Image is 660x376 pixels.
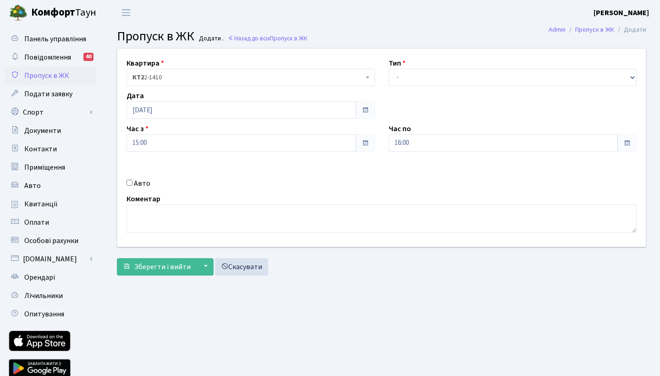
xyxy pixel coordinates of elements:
[134,262,191,272] span: Зберегти і вийти
[126,69,375,86] span: <b>КТ2</b>&nbsp;&nbsp;&nbsp;2-1410
[5,305,96,323] a: Опитування
[24,291,63,301] span: Лічильники
[594,7,649,18] a: [PERSON_NAME]
[5,213,96,232] a: Оплати
[132,73,363,82] span: <b>КТ2</b>&nbsp;&nbsp;&nbsp;2-1410
[24,52,71,62] span: Повідомлення
[535,20,660,39] nav: breadcrumb
[24,272,55,282] span: Орендарі
[5,195,96,213] a: Квитанції
[115,5,137,20] button: Переключити навігацію
[24,199,58,209] span: Квитанції
[5,158,96,177] a: Приміщення
[24,89,72,99] span: Подати заявку
[126,90,144,101] label: Дата
[5,85,96,103] a: Подати заявку
[24,181,41,191] span: Авто
[132,73,144,82] b: КТ2
[134,178,150,189] label: Авто
[594,8,649,18] b: [PERSON_NAME]
[389,58,406,69] label: Тип
[5,66,96,85] a: Пропуск в ЖК
[549,25,566,34] a: Admin
[5,177,96,195] a: Авто
[24,71,69,81] span: Пропуск в ЖК
[389,123,411,134] label: Час по
[614,25,646,35] li: Додати
[126,58,164,69] label: Квартира
[5,250,96,268] a: [DOMAIN_NAME]
[31,5,96,21] span: Таун
[126,194,160,205] label: Коментар
[215,258,268,276] a: Скасувати
[24,126,61,136] span: Документи
[197,35,224,43] small: Додати .
[5,268,96,287] a: Орендарі
[5,30,96,48] a: Панель управління
[24,236,78,246] span: Особові рахунки
[24,34,86,44] span: Панель управління
[575,25,614,34] a: Пропуск в ЖК
[5,287,96,305] a: Лічильники
[228,34,308,43] a: Назад до всіхПропуск в ЖК
[5,140,96,158] a: Контакти
[5,103,96,122] a: Спорт
[5,232,96,250] a: Особові рахунки
[5,122,96,140] a: Документи
[117,27,194,45] span: Пропуск в ЖК
[24,144,57,154] span: Контакти
[24,309,64,319] span: Опитування
[126,123,148,134] label: Час з
[5,48,96,66] a: Повідомлення40
[24,162,65,172] span: Приміщення
[24,217,49,227] span: Оплати
[270,34,308,43] span: Пропуск в ЖК
[31,5,75,20] b: Комфорт
[117,258,197,276] button: Зберегти і вийти
[83,53,93,61] div: 40
[9,4,27,22] img: logo.png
